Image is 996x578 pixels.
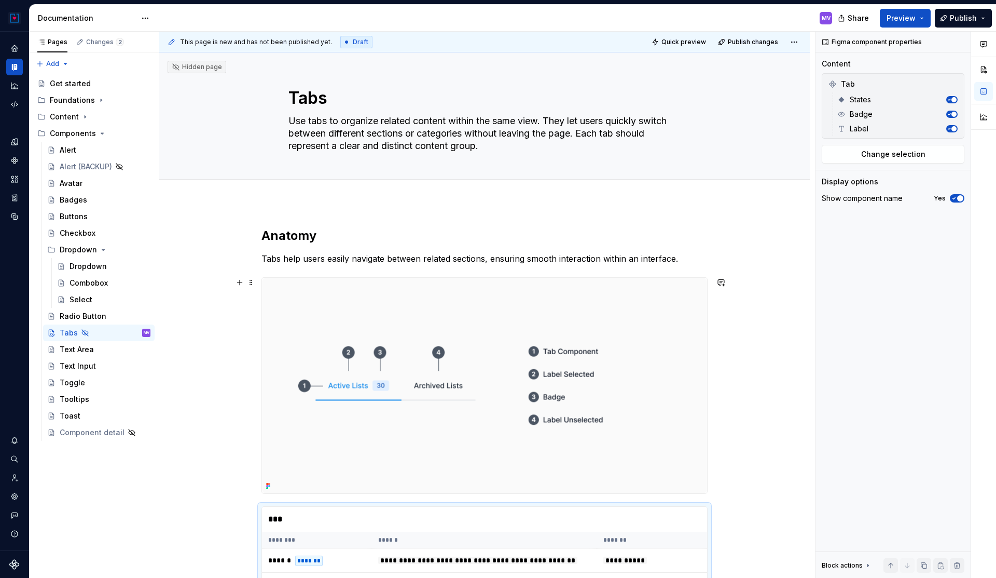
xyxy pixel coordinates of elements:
[116,38,124,46] span: 2
[43,192,155,208] a: Badges
[262,278,707,493] img: 78a19086-6026-4c86-8a3d-742602869332.png
[728,38,778,46] span: Publish changes
[33,125,155,142] div: Components
[86,38,124,46] div: Changes
[43,225,155,241] a: Checkbox
[43,325,155,341] a: TabsMV
[43,374,155,391] a: Toggle
[935,9,992,28] button: Publish
[60,378,85,388] div: Toggle
[6,40,23,57] a: Home
[850,124,868,134] span: Label
[286,86,679,111] textarea: Tabs
[950,13,977,23] span: Publish
[824,76,962,92] div: Tab
[6,451,23,467] button: Search ⌘K
[60,311,106,321] div: Radio Button
[70,294,92,305] div: Select
[43,391,155,408] a: Tooltips
[60,344,94,355] div: Text Area
[43,142,155,158] a: Alert
[60,394,89,405] div: Tooltips
[46,60,59,68] span: Add
[6,507,23,523] button: Contact support
[60,195,87,205] div: Badges
[43,175,155,192] a: Avatar
[33,92,155,109] div: Foundations
[822,558,872,573] div: Block actions
[33,75,155,441] div: Page tree
[60,427,125,438] div: Component detail
[144,328,149,338] div: MV
[6,133,23,150] a: Design tokens
[822,177,878,187] div: Display options
[43,241,155,258] div: Dropdown
[43,424,155,441] a: Component detail
[60,328,78,338] div: Tabs
[9,559,20,570] a: Supernova Logo
[6,171,23,187] a: Assets
[6,488,23,505] a: Settings
[934,194,946,203] label: Yes
[6,190,23,206] a: Storybook stories
[43,208,155,225] a: Buttons
[286,113,679,154] textarea: Use tabs to organize related content within the same view. They let users quickly switch between ...
[70,261,107,272] div: Dropdown
[43,408,155,424] a: Toast
[6,77,23,94] a: Analytics
[180,38,332,46] span: This page is new and has not been published yet.
[880,9,931,28] button: Preview
[661,38,706,46] span: Quick preview
[261,227,708,244] h2: Anatomy
[33,109,155,125] div: Content
[261,252,708,265] p: Tabs help users easily navigate between related sections, ensuring smooth interaction within an i...
[38,13,136,23] div: Documentation
[53,291,155,308] a: Select
[60,145,76,155] div: Alert
[43,358,155,374] a: Text Input
[648,35,711,49] button: Quick preview
[6,469,23,486] a: Invite team
[6,96,23,113] a: Code automation
[33,57,72,71] button: Add
[822,561,863,570] div: Block actions
[43,308,155,325] a: Radio Button
[43,341,155,358] a: Text Area
[353,38,368,46] span: Draft
[50,112,79,122] div: Content
[6,152,23,169] a: Components
[6,208,23,225] a: Data sources
[172,63,222,71] div: Hidden page
[60,361,96,371] div: Text Input
[50,95,95,105] div: Foundations
[37,38,67,46] div: Pages
[822,14,831,22] div: MV
[850,109,873,119] span: Badge
[822,193,903,204] div: Show component name
[6,59,23,75] a: Documentation
[850,95,871,105] span: States
[6,432,23,449] button: Notifications
[60,162,112,172] div: Alert (BACKUP)
[60,211,88,222] div: Buttons
[50,128,96,139] div: Components
[53,275,155,291] a: Combobox
[8,12,21,24] img: 17077652-375b-4f2c-92b0-528c72b71ea0.png
[60,228,95,238] div: Checkbox
[70,278,108,288] div: Combobox
[848,13,869,23] span: Share
[50,78,91,89] div: Get started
